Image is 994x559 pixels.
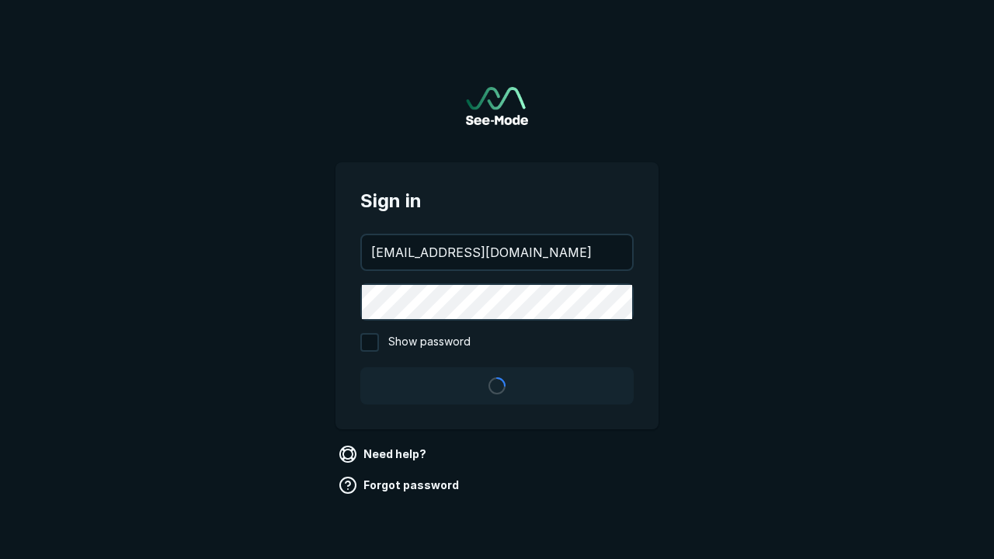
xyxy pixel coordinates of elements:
a: Need help? [335,442,433,467]
img: See-Mode Logo [466,87,528,125]
span: Show password [388,333,471,352]
a: Forgot password [335,473,465,498]
a: Go to sign in [466,87,528,125]
input: your@email.com [362,235,632,269]
span: Sign in [360,187,634,215]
